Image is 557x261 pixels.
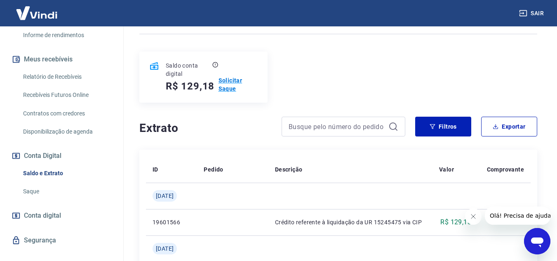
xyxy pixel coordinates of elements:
[20,123,113,140] a: Disponibilização de agenda
[10,207,113,225] a: Conta digital
[166,61,211,78] p: Saldo conta digital
[524,228,550,254] iframe: Botão para abrir a janela de mensagens
[10,231,113,249] a: Segurança
[465,208,482,225] iframe: Fechar mensagem
[153,165,158,174] p: ID
[139,120,272,136] h4: Extrato
[10,147,113,165] button: Conta Digital
[24,210,61,221] span: Conta digital
[481,117,537,136] button: Exportar
[156,245,174,253] span: [DATE]
[20,68,113,85] a: Relatório de Recebíveis
[20,183,113,200] a: Saque
[517,6,547,21] button: Sair
[289,120,385,133] input: Busque pelo número do pedido
[487,165,524,174] p: Comprovante
[20,87,113,103] a: Recebíveis Futuros Online
[219,76,258,93] a: Solicitar Saque
[439,165,454,174] p: Valor
[440,217,471,227] p: R$ 129,18
[20,105,113,122] a: Contratos com credores
[166,80,214,93] h5: R$ 129,18
[415,117,471,136] button: Filtros
[275,165,303,174] p: Descrição
[485,207,550,225] iframe: Mensagem da empresa
[20,165,113,182] a: Saldo e Extrato
[156,192,174,200] span: [DATE]
[275,218,426,226] p: Crédito referente à liquidação da UR 15245475 via CIP
[204,165,223,174] p: Pedido
[20,27,113,44] a: Informe de rendimentos
[10,50,113,68] button: Meus recebíveis
[5,6,69,12] span: Olá! Precisa de ajuda?
[153,218,190,226] p: 19601566
[10,0,63,26] img: Vindi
